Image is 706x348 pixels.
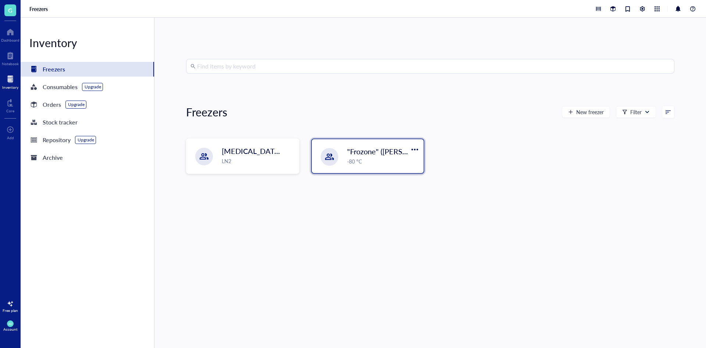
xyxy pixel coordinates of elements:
div: Inventory [21,35,154,50]
a: Archive [21,150,154,165]
div: Inventory [2,85,18,89]
span: G [8,6,13,15]
div: Notebook [2,61,19,66]
a: Dashboard [1,26,19,42]
a: Notebook [2,50,19,66]
a: Core [6,97,14,113]
div: Upgrade [68,102,85,108]
div: Core [6,109,14,113]
a: Stock tracker [21,115,154,130]
div: Filter [630,108,642,116]
span: AU [8,322,12,326]
span: [MEDICAL_DATA] Storage ([PERSON_NAME]/[PERSON_NAME]) [222,146,435,156]
div: Upgrade [85,84,101,90]
div: Archive [43,152,63,163]
div: Freezers [43,64,65,74]
div: Freezers [186,105,227,119]
div: Stock tracker [43,117,78,127]
span: New freezer [576,109,604,115]
div: Add [7,136,14,140]
div: Free plan [3,308,18,313]
div: Orders [43,99,61,110]
a: Inventory [2,73,18,89]
a: RepositoryUpgrade [21,133,154,147]
div: Repository [43,135,71,145]
div: -80 °C [347,157,419,165]
button: New freezer [562,106,610,118]
div: Consumables [43,82,78,92]
a: ConsumablesUpgrade [21,80,154,94]
a: Freezers [21,62,154,77]
a: Freezers [29,6,49,12]
div: LN2 [222,157,295,165]
div: Upgrade [78,137,94,143]
a: OrdersUpgrade [21,97,154,112]
div: Account [3,327,18,331]
span: "Frozone" ([PERSON_NAME]/[PERSON_NAME]) [347,146,505,157]
div: Dashboard [1,38,19,42]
